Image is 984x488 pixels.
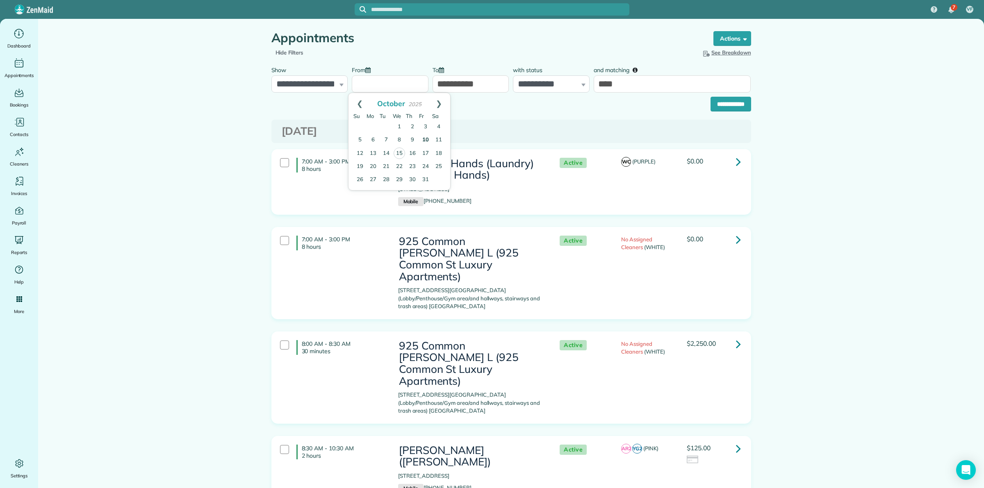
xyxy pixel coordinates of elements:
[11,472,28,480] span: Settings
[560,236,587,246] span: Active
[14,278,24,286] span: Help
[687,339,716,347] span: $2,250.00
[398,197,424,206] small: Mobile
[3,263,35,286] a: Help
[276,49,304,56] a: Hide Filters
[302,452,386,459] p: 2 hours
[296,236,386,250] h4: 7:00 AM - 3:00 PM
[419,147,432,160] a: 17
[687,456,699,465] img: icon_credit_card_neutral-3d9a980bd25ce6dbb0f2033d7200983694762465c175678fcbc2d8f4bc43548e.png
[433,62,448,77] label: To
[406,113,412,119] span: Thursday
[419,120,432,134] a: 3
[367,113,374,119] span: Monday
[10,160,28,168] span: Cleaners
[3,145,35,168] a: Cleaners
[432,134,445,147] a: 11
[621,236,652,251] span: No Assigned Cleaners
[560,445,587,455] span: Active
[398,185,543,193] p: [STREET_ADDRESS]
[967,6,973,13] span: VF
[10,101,29,109] span: Bookings
[3,457,35,480] a: Settings
[702,49,751,57] button: See Breakdown
[353,147,367,160] a: 12
[406,160,419,173] a: 23
[353,113,360,119] span: Sunday
[367,160,380,173] a: 20
[380,134,393,147] a: 7
[419,134,432,147] a: 10
[644,348,665,355] span: (WHITE)
[302,165,386,173] p: 8 hours
[10,130,28,138] span: Contacts
[353,173,367,186] a: 26
[353,160,367,173] a: 19
[393,134,406,147] a: 8
[594,62,643,77] label: and matching
[3,204,35,227] a: Payroll
[380,147,393,160] a: 14
[406,120,419,134] a: 2
[398,158,543,181] h3: Sweeping Hands (Laundry) (Sweeping Hands)
[398,445,543,468] h3: [PERSON_NAME] ([PERSON_NAME])
[428,93,450,113] a: Next
[367,173,380,186] a: 27
[393,160,406,173] a: 22
[302,243,386,250] p: 8 hours
[644,244,665,250] span: (WHITE)
[406,147,419,160] a: 16
[419,173,432,186] a: 31
[419,160,432,173] a: 24
[3,27,35,50] a: Dashboard
[687,157,703,165] span: $0.00
[643,445,658,452] span: (PINK)
[398,472,543,480] p: [STREET_ADDRESS]
[302,347,386,355] p: 30 minutes
[12,219,27,227] span: Payroll
[271,31,698,45] h1: Appointments
[432,147,445,160] a: 18
[3,175,35,197] a: Invoices
[296,158,386,173] h4: 7:00 AM - 3:00 PM
[282,125,741,137] h3: [DATE]
[560,158,587,168] span: Active
[943,1,960,19] div: 7 unread notifications
[632,444,642,454] span: YG2
[367,147,380,160] a: 13
[419,113,424,119] span: Friday
[956,460,976,480] div: Open Intercom Messenger
[377,99,405,108] span: October
[360,6,366,13] svg: Focus search
[393,113,401,119] span: Wednesday
[380,160,393,173] a: 21
[11,248,27,256] span: Reports
[952,4,955,11] span: 7
[398,197,471,204] a: Mobile[PHONE_NUMBER]
[353,134,367,147] a: 5
[296,340,386,355] h4: 8:00 AM - 8:30 AM
[7,42,31,50] span: Dashboard
[621,340,652,355] span: No Assigned Cleaners
[406,173,419,186] a: 30
[296,445,386,459] h4: 8:30 AM - 10:30 AM
[432,120,445,134] a: 4
[352,62,375,77] label: From
[406,134,419,147] a: 9
[5,71,34,79] span: Appointments
[432,113,439,119] span: Saturday
[394,148,405,159] a: 15
[276,49,304,57] span: Hide Filters
[560,340,587,350] span: Active
[14,307,24,315] span: More
[355,6,366,13] button: Focus search
[380,113,386,119] span: Tuesday
[408,101,421,107] span: 2025
[380,173,393,186] a: 28
[3,116,35,138] a: Contacts
[713,31,751,46] button: Actions
[398,340,543,387] h3: 925 Common [PERSON_NAME] L (925 Common St Luxury Apartments)
[393,120,406,134] a: 1
[398,236,543,282] h3: 925 Common [PERSON_NAME] L (925 Common St Luxury Apartments)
